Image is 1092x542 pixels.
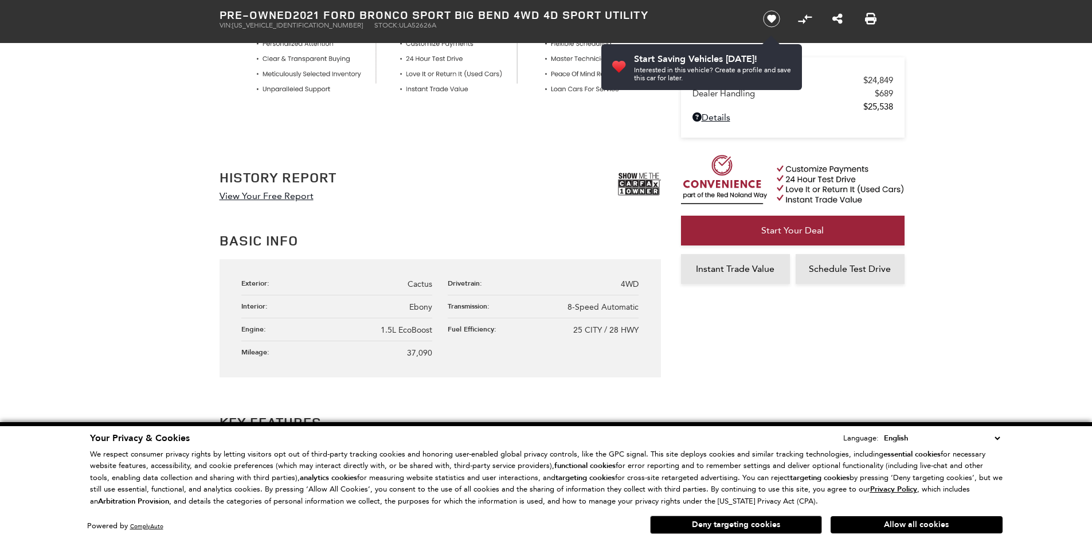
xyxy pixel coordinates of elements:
span: Stock: [374,21,399,29]
h2: Key Features [220,412,661,432]
span: Instant Trade Value [696,263,774,274]
span: [US_VEHICLE_IDENTIFICATION_NUMBER] [232,21,363,29]
a: Print this Pre-Owned 2021 Ford Bronco Sport Big Bend 4WD 4D Sport Utility [865,12,876,26]
span: Start Your Deal [761,225,824,236]
span: Dealer Handling [692,88,875,99]
span: $25,538 [863,102,893,112]
div: Engine: [241,324,272,334]
span: ULA52626A [399,21,436,29]
a: Instant Trade Value [681,254,790,284]
span: Your Privacy & Cookies [90,432,190,444]
span: $689 [875,88,893,99]
button: Deny targeting cookies [650,516,822,534]
a: Privacy Policy [870,485,917,493]
a: Details [692,112,893,123]
div: Drivetrain: [448,278,488,288]
a: Schedule Test Drive [796,254,905,284]
div: Interior: [241,301,273,311]
span: Schedule Test Drive [809,263,891,274]
a: Start Your Deal [681,216,905,245]
button: Allow all cookies [831,516,1003,533]
u: Privacy Policy [870,484,917,494]
div: Fuel Efficiency: [448,324,502,334]
span: VIN: [220,21,232,29]
div: Language: [843,434,879,442]
div: Mileage: [241,347,275,357]
span: $24,849 [863,75,893,85]
strong: targeting cookies [555,473,615,483]
span: 4WD [621,279,639,289]
strong: functional cookies [554,461,616,471]
div: Powered by [87,522,163,530]
a: Retailer Selling Price $24,849 [692,75,893,85]
img: Show me the Carfax [618,170,661,198]
a: Share this Pre-Owned 2021 Ford Bronco Sport Big Bend 4WD 4D Sport Utility [832,12,843,26]
h2: Basic Info [220,230,661,251]
div: Transmission: [448,301,495,311]
p: We respect consumer privacy rights by letting visitors opt out of third-party tracking cookies an... [90,449,1003,508]
button: Compare Vehicle [796,10,813,28]
span: 37,090 [407,348,432,358]
strong: targeting cookies [790,473,850,483]
strong: essential cookies [883,449,941,459]
a: ComplyAuto [130,522,163,530]
span: Retailer Selling Price [692,75,863,85]
a: $25,538 [692,102,893,112]
h2: History Report [220,170,336,185]
span: 8-Speed Automatic [567,302,639,312]
div: Exterior: [241,278,275,288]
span: Cactus [408,279,432,289]
strong: Arbitration Provision [98,496,169,506]
a: View Your Free Report [220,190,314,201]
span: Ebony [409,302,432,312]
a: Dealer Handling $689 [692,88,893,99]
select: Language Select [881,432,1003,444]
button: Save vehicle [759,10,784,28]
h1: 2021 Ford Bronco Sport Big Bend 4WD 4D Sport Utility [220,9,744,21]
span: 25 CITY / 28 HWY [573,325,639,335]
strong: Pre-Owned [220,7,293,22]
strong: analytics cookies [300,473,357,483]
span: 1.5L EcoBoost [381,325,432,335]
